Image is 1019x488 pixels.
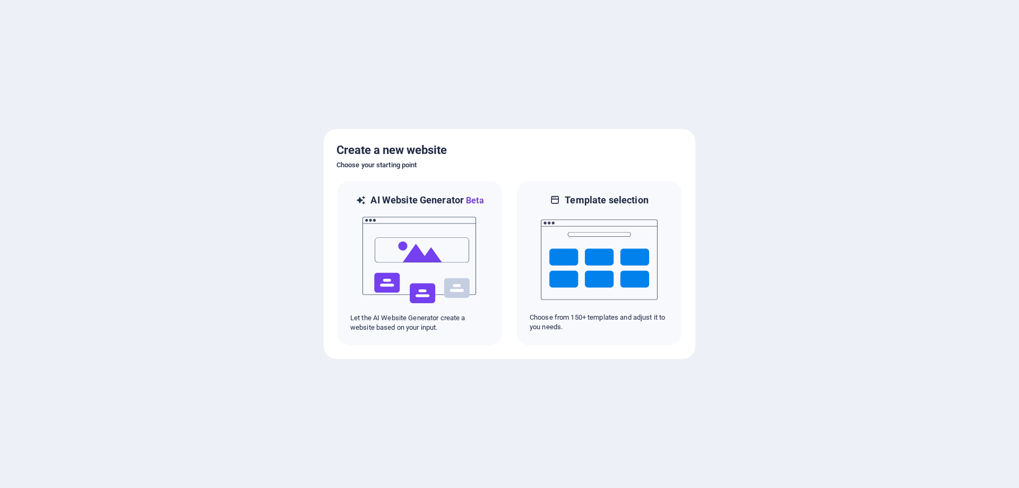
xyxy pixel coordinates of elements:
[336,159,683,172] h6: Choose your starting point
[361,207,478,313] img: ai
[336,180,503,346] div: AI Website GeneratorBetaaiLet the AI Website Generator create a website based on your input.
[370,194,483,207] h6: AI Website Generator
[464,195,484,206] span: Beta
[565,194,648,207] h6: Template selection
[530,313,669,332] p: Choose from 150+ templates and adjust it to you needs.
[336,142,683,159] h5: Create a new website
[516,180,683,346] div: Template selectionChoose from 150+ templates and adjust it to you needs.
[350,313,489,332] p: Let the AI Website Generator create a website based on your input.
